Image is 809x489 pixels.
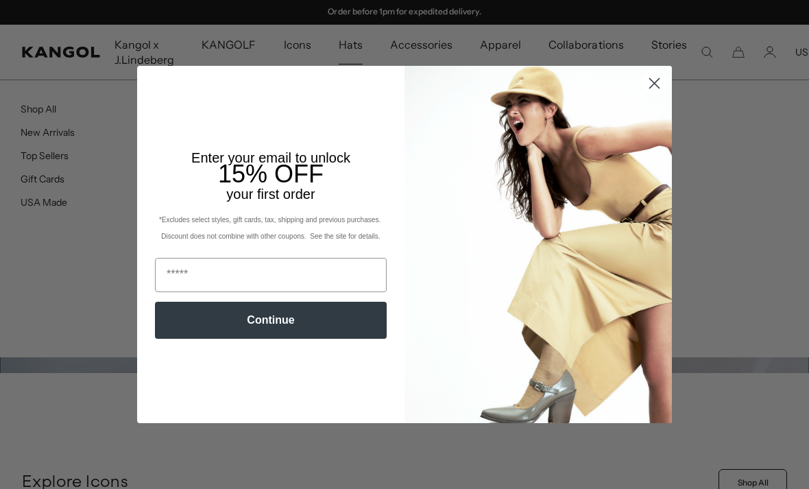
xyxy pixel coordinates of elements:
button: Continue [155,302,387,339]
span: *Excludes select styles, gift cards, tax, shipping and previous purchases. Discount does not comb... [159,216,383,240]
span: Enter your email to unlock [191,150,350,165]
button: Close dialog [642,71,666,95]
span: your first order [226,187,315,202]
input: Email [155,258,387,292]
span: 15% OFF [218,160,324,188]
img: 93be19ad-e773-4382-80b9-c9d740c9197f.jpeg [404,66,672,422]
